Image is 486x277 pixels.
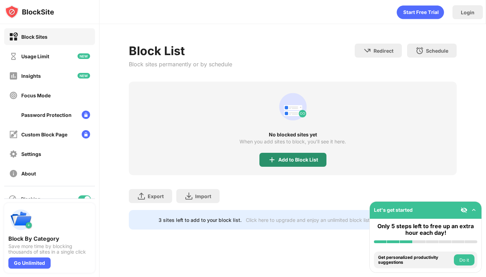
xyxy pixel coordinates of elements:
[78,73,90,78] img: new-icon.svg
[278,157,318,163] div: Add to Block List
[9,91,18,100] img: focus-off.svg
[426,48,448,54] div: Schedule
[246,217,371,223] div: Click here to upgrade and enjoy an unlimited block list.
[8,257,51,269] div: Go Unlimited
[129,132,457,137] div: No blocked sites yet
[21,112,72,118] div: Password Protection
[82,130,90,138] img: lock-menu.svg
[8,207,34,232] img: push-categories.svg
[21,73,41,79] div: Insights
[159,217,242,223] div: 3 sites left to add to your block list.
[470,207,477,214] img: omni-setup-toggle.svg
[21,151,41,157] div: Settings
[9,72,18,80] img: insights-off.svg
[374,223,477,236] div: Only 5 steps left to free up an extra hour each day!
[9,130,18,139] img: customize-block-page-off.svg
[276,90,310,123] div: animation
[9,32,18,41] img: block-on.svg
[9,150,18,158] img: settings-off.svg
[374,48,393,54] div: Redirect
[21,53,49,59] div: Usage Limit
[8,244,91,255] div: Save more time by blocking thousands of sites in a single click
[148,193,164,199] div: Export
[82,111,90,119] img: lock-menu.svg
[21,92,51,98] div: Focus Mode
[195,193,211,199] div: Import
[397,5,444,19] div: animation
[5,5,54,19] img: logo-blocksite.svg
[129,61,232,68] div: Block sites permanently or by schedule
[21,132,67,137] div: Custom Block Page
[9,111,18,119] img: password-protection-off.svg
[21,34,47,40] div: Block Sites
[8,195,17,203] img: blocking-icon.svg
[461,207,467,214] img: eye-not-visible.svg
[9,52,18,61] img: time-usage-off.svg
[78,53,90,59] img: new-icon.svg
[9,169,18,178] img: about-off.svg
[21,196,40,202] div: Blocking
[129,44,232,58] div: Block List
[8,235,91,242] div: Block By Category
[374,207,413,213] div: Let's get started
[461,9,474,15] div: Login
[21,171,36,177] div: About
[240,139,346,144] div: When you add sites to block, you’ll see it here.
[454,254,474,265] button: Do it
[378,255,452,265] div: Get personalized productivity suggestions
